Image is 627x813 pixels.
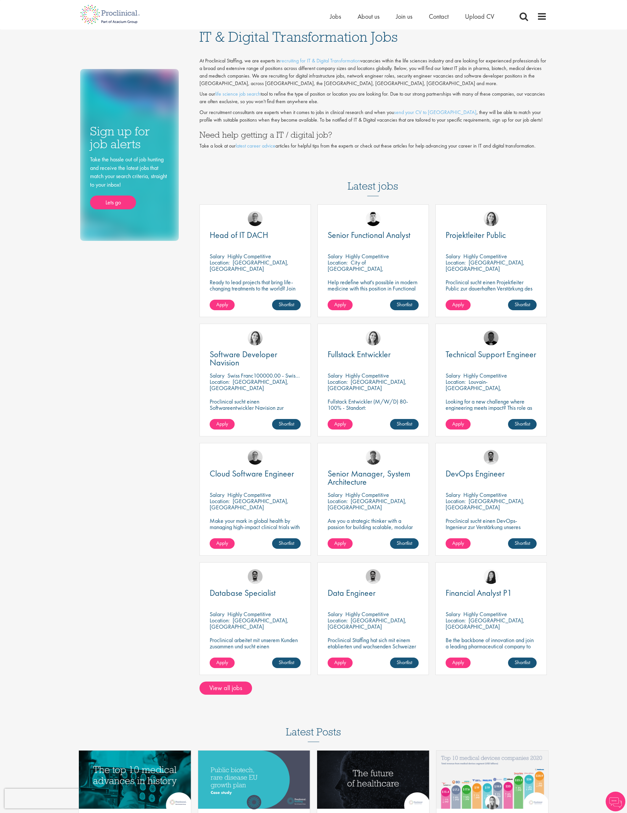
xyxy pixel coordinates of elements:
[366,569,381,584] a: Timothy Deschamps
[248,331,263,345] a: Nur Ergiydiren
[446,518,537,543] p: Proclinical sucht einen DevOps-Ingenieur zur Verstärkung unseres Kundenteams in [GEOGRAPHIC_DATA].
[446,350,537,359] a: Technical Support Engineer
[508,538,537,549] a: Shortlist
[446,468,505,479] span: DevOps Engineer
[79,751,191,809] a: Link to a post
[328,658,353,668] a: Apply
[348,164,398,196] h3: Latest jobs
[396,12,412,21] a: Join us
[210,616,230,624] span: Location:
[198,751,310,809] img: Public biotech, rare disease EU growth plan thumbnail
[210,587,276,598] span: Database Specialist
[345,491,389,499] p: Highly Competitive
[199,682,252,695] a: View all jobs
[465,12,494,21] a: Upload CV
[328,470,419,486] a: Senior Manager, System Architecture
[429,12,449,21] a: Contact
[328,350,419,359] a: Fullstack Entwickler
[446,616,524,630] p: [GEOGRAPHIC_DATA], [GEOGRAPHIC_DATA]
[452,540,464,546] span: Apply
[508,300,537,310] a: Shortlist
[446,279,537,304] p: Proclinical sucht einen Projektleiter Public zur dauerhaften Verstärkung des Teams unseres Kunden...
[484,211,499,226] img: Nur Ergiydiren
[248,569,263,584] img: Timothy Deschamps
[328,637,419,674] p: Proclinical Staffing hat sich mit einem etablierten und wachsenden Schweizer IT-Dienstleister zus...
[366,211,381,226] img: Patrick Melody
[366,331,381,345] a: Nur Ergiydiren
[90,125,169,150] h3: Sign up for job alerts
[328,349,391,360] span: Fullstack Entwickler
[606,792,625,811] img: Chatbot
[436,751,548,809] a: Link to a post
[328,372,342,379] span: Salary
[446,231,537,239] a: Projektleiter Public
[328,497,348,505] span: Location:
[199,142,547,150] p: Take a look at our articles for helpful tips from the experts or check out these articles for hel...
[446,259,466,266] span: Location:
[210,350,301,367] a: Software Developer Navision
[446,610,460,618] span: Salary
[446,398,537,423] p: Looking for a new challenge where engineering meets impact? This role as Technical Support Engine...
[446,252,460,260] span: Salary
[463,491,507,499] p: Highly Competitive
[328,279,419,298] p: Help redefine what's possible in modern medicine with this position in Functional Analysis!
[366,450,381,465] img: Sheridon Lloyd
[215,90,261,97] a: life science job search
[236,142,275,149] a: latest career advice
[390,658,419,668] a: Shortlist
[328,259,348,266] span: Location:
[272,538,301,549] a: Shortlist
[227,372,362,379] p: Swiss Franc100000.00 - Swiss Franc110000.00 per annum
[328,587,376,598] span: Data Engineer
[210,259,289,272] p: [GEOGRAPHIC_DATA], [GEOGRAPHIC_DATA]
[210,518,301,536] p: Make your mark in global health by managing high-impact clinical trials with a leading CRO.
[216,301,228,308] span: Apply
[330,12,341,21] span: Jobs
[272,419,301,430] a: Shortlist
[446,378,466,385] span: Location:
[317,751,429,809] img: Future of healthcare
[248,450,263,465] img: Emma Pretorious
[227,610,271,618] p: Highly Competitive
[446,349,536,360] span: Technical Support Engineer
[210,398,301,430] p: Proclinical sucht einen Softwareentwickler Navision zur dauerhaften Verstärkung des Teams unseres...
[358,12,380,21] span: About us
[446,491,460,499] span: Salary
[484,331,499,345] img: Tom Stables
[452,659,464,666] span: Apply
[328,616,406,630] p: [GEOGRAPHIC_DATA], [GEOGRAPHIC_DATA]
[227,491,271,499] p: Highly Competitive
[210,378,289,392] p: [GEOGRAPHIC_DATA], [GEOGRAPHIC_DATA]
[446,658,471,668] a: Apply
[210,378,230,385] span: Location:
[446,616,466,624] span: Location:
[248,211,263,226] img: Emma Pretorious
[328,398,419,430] p: Fullstack Entwickler (M/W/D) 80-100% - Standort: [GEOGRAPHIC_DATA], [GEOGRAPHIC_DATA] - Arbeitsze...
[463,610,507,618] p: Highly Competitive
[210,538,235,549] a: Apply
[79,751,191,809] img: Top 10 medical advances in history
[210,616,289,630] p: [GEOGRAPHIC_DATA], [GEOGRAPHIC_DATA]
[210,419,235,430] a: Apply
[328,497,406,511] p: [GEOGRAPHIC_DATA], [GEOGRAPHIC_DATA]
[484,569,499,584] img: Numhom Sudsok
[227,252,271,260] p: Highly Competitive
[247,795,261,809] img: Proclinical Staffing
[272,658,301,668] a: Shortlist
[328,616,348,624] span: Location:
[280,57,360,64] a: recruiting for IT & Digital Transformation
[199,57,547,87] p: At Proclinical Staffing, we are experts in vacancies within the life sciences industry and are lo...
[210,497,230,505] span: Location:
[210,229,268,241] span: Head of IT DACH
[436,751,548,809] img: Top 10 medical devices companies - 2020
[210,589,301,597] a: Database Specialist
[210,300,235,310] a: Apply
[199,109,547,124] p: Our recruitment consultants are experts when it comes to jobs in clinical research and when you ,...
[5,789,89,808] iframe: reCAPTCHA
